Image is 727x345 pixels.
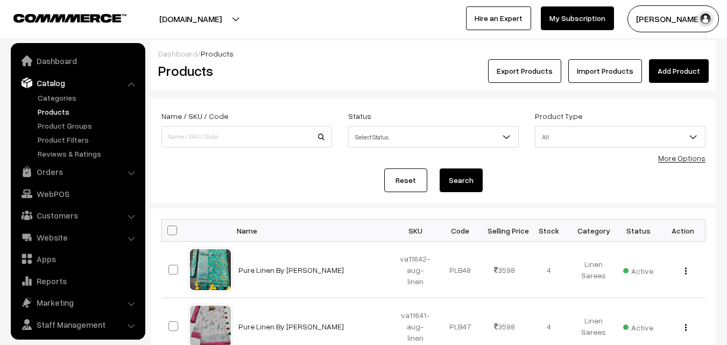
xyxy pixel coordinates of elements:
a: Website [13,228,142,247]
th: Status [616,220,661,242]
td: va11642-aug-linen [393,242,438,298]
span: Select Status [349,128,518,146]
th: Name [232,220,393,242]
button: [PERSON_NAME] [627,5,719,32]
td: 4 [527,242,571,298]
a: Dashboard [158,49,197,58]
th: Stock [527,220,571,242]
span: All [535,126,705,147]
span: Select Status [348,126,519,147]
td: 3598 [482,242,527,298]
a: Categories [35,92,142,103]
button: Search [440,168,483,192]
h2: Products [158,62,331,79]
img: Menu [685,324,687,331]
a: Product Groups [35,120,142,131]
a: Pure Linen By [PERSON_NAME] [238,265,344,274]
a: Orders [13,162,142,181]
a: My Subscription [541,6,614,30]
span: Active [623,263,653,277]
input: Name / SKU / Code [161,126,332,147]
a: Staff Management [13,315,142,334]
a: More Options [658,153,705,163]
a: Products [35,106,142,117]
a: Product Filters [35,134,142,145]
button: Export Products [488,59,561,83]
th: Action [661,220,705,242]
a: Marketing [13,293,142,312]
span: All [535,128,705,146]
label: Name / SKU / Code [161,110,228,122]
td: PLB48 [437,242,482,298]
th: Category [571,220,616,242]
a: WebPOS [13,184,142,203]
a: Dashboard [13,51,142,71]
img: Menu [685,267,687,274]
td: Linen Sarees [571,242,616,298]
img: COMMMERCE [13,14,126,22]
th: Code [437,220,482,242]
a: COMMMERCE [13,11,108,24]
a: Pure Linen By [PERSON_NAME] [238,322,344,331]
button: [DOMAIN_NAME] [122,5,259,32]
div: / [158,48,709,59]
label: Status [348,110,371,122]
label: Product Type [535,110,582,122]
th: SKU [393,220,438,242]
a: Apps [13,249,142,269]
img: user [697,11,714,27]
a: Reports [13,271,142,291]
span: Active [623,319,653,333]
a: Add Product [649,59,709,83]
a: Reviews & Ratings [35,148,142,159]
span: Products [201,49,234,58]
th: Selling Price [482,220,527,242]
a: Reset [384,168,427,192]
a: Customers [13,206,142,225]
a: Hire an Expert [466,6,531,30]
a: Import Products [568,59,642,83]
a: Catalog [13,73,142,93]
